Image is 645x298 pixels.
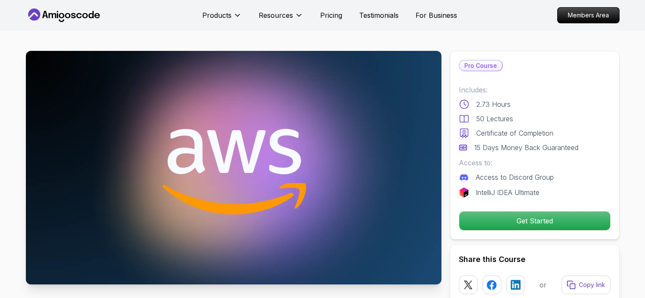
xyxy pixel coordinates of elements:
[579,281,605,289] p: Copy link
[557,7,620,23] a: Members Area
[474,142,578,153] p: 15 Days Money Back Guaranteed
[359,10,399,20] a: Testimonials
[476,172,554,182] p: Access to Discord Group
[320,10,342,20] a: Pricing
[459,212,610,230] p: Get Started
[476,128,553,138] p: Certificate of Completion
[558,8,619,23] p: Members Area
[459,253,611,265] h2: Share this Course
[202,10,242,27] button: Products
[476,187,539,198] p: IntelliJ IDEA Ultimate
[459,61,502,71] p: Pro Course
[539,280,547,290] p: or
[26,51,441,284] img: aws-for-developers_thumbnail
[561,276,611,294] button: Copy link
[259,10,293,20] p: Resources
[459,211,611,231] button: Get Started
[416,10,457,20] a: For Business
[459,187,469,198] img: jetbrains logo
[202,10,232,20] p: Products
[476,114,513,124] p: 50 Lectures
[259,10,303,27] button: Resources
[459,85,611,95] p: Includes:
[476,99,511,109] p: 2.73 Hours
[459,158,611,168] p: Access to:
